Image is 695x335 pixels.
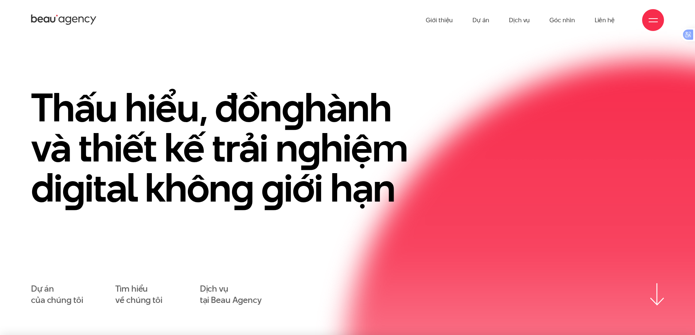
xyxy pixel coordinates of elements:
[231,160,254,215] en: g
[115,283,162,306] a: Tìm hiểuvề chúng tôi
[261,160,284,215] en: g
[62,160,85,215] en: g
[298,120,320,175] en: g
[31,283,83,306] a: Dự áncủa chúng tôi
[282,80,304,135] en: g
[200,283,262,306] a: Dịch vụtại Beau Agency
[31,87,432,208] h1: Thấu hiểu, đồn hành và thiết kế trải n hiệm di ital khôn iới hạn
